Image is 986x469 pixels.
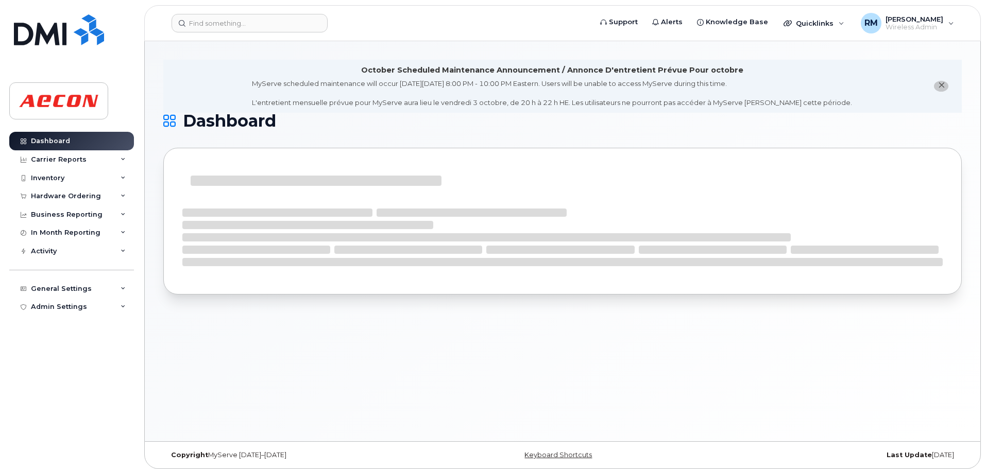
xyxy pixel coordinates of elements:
div: MyServe [DATE]–[DATE] [163,451,430,459]
a: Keyboard Shortcuts [524,451,592,459]
button: close notification [934,81,948,92]
strong: Copyright [171,451,208,459]
div: MyServe scheduled maintenance will occur [DATE][DATE] 8:00 PM - 10:00 PM Eastern. Users will be u... [252,79,852,108]
span: Dashboard [183,113,276,129]
strong: Last Update [887,451,932,459]
div: October Scheduled Maintenance Announcement / Annonce D'entretient Prévue Pour octobre [361,65,743,76]
div: [DATE] [695,451,962,459]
